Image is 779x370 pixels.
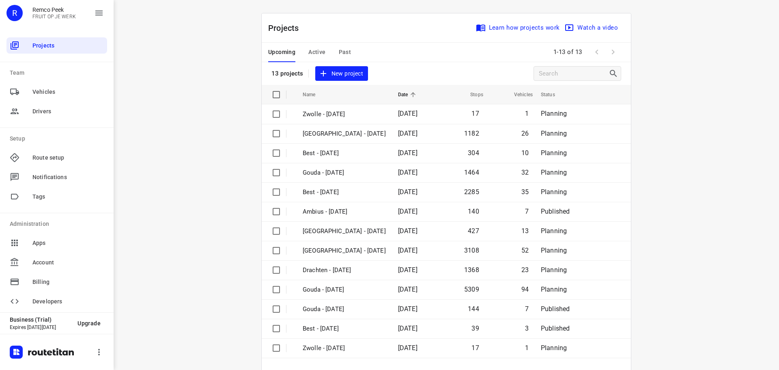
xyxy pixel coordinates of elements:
[464,286,479,293] span: 5309
[303,227,386,236] p: Antwerpen - Monday
[303,168,386,177] p: Gouda - Tuesday
[541,344,567,352] span: Planning
[525,325,529,332] span: 3
[398,266,417,274] span: [DATE]
[6,5,23,21] div: R
[303,266,386,275] p: Drachten - Monday
[468,305,479,313] span: 144
[77,320,101,327] span: Upgrade
[398,325,417,332] span: [DATE]
[10,316,71,323] p: Business (Trial)
[32,41,104,50] span: Projects
[539,67,609,80] input: Search projects
[541,208,570,215] span: Published
[6,103,107,119] div: Drivers
[6,169,107,185] div: Notifications
[6,188,107,205] div: Tags
[303,305,386,314] p: Gouda - Friday
[541,169,567,176] span: Planning
[398,149,417,157] span: [DATE]
[398,188,417,196] span: [DATE]
[32,107,104,116] span: Drivers
[71,316,107,331] button: Upgrade
[10,325,71,330] p: Expires [DATE][DATE]
[464,130,479,137] span: 1182
[541,149,567,157] span: Planning
[525,305,529,313] span: 7
[320,69,363,79] span: New project
[308,47,325,57] span: Active
[268,47,295,57] span: Upcoming
[398,169,417,176] span: [DATE]
[521,188,529,196] span: 35
[521,169,529,176] span: 32
[398,344,417,352] span: [DATE]
[464,247,479,254] span: 3108
[303,90,326,100] span: Name
[525,344,529,352] span: 1
[464,188,479,196] span: 2285
[521,286,529,293] span: 94
[468,208,479,215] span: 140
[398,286,417,293] span: [DATE]
[398,208,417,215] span: [DATE]
[398,305,417,313] span: [DATE]
[339,47,351,57] span: Past
[464,266,479,274] span: 1368
[541,247,567,254] span: Planning
[589,44,605,60] span: Previous Page
[504,90,533,100] span: Vehicles
[541,227,567,235] span: Planning
[460,90,483,100] span: Stops
[6,149,107,166] div: Route setup
[398,227,417,235] span: [DATE]
[525,110,529,117] span: 1
[32,258,104,267] span: Account
[271,70,303,77] p: 13 projects
[541,305,570,313] span: Published
[6,84,107,100] div: Vehicles
[471,110,479,117] span: 17
[6,37,107,54] div: Projects
[32,6,76,13] p: Remco Peek
[398,110,417,117] span: [DATE]
[32,173,104,182] span: Notifications
[471,344,479,352] span: 17
[521,266,529,274] span: 23
[541,325,570,332] span: Published
[541,130,567,137] span: Planning
[541,266,567,274] span: Planning
[303,149,386,158] p: Best - Tuesday
[32,239,104,247] span: Apps
[6,293,107,309] div: Developers
[521,130,529,137] span: 26
[32,278,104,286] span: Billing
[32,193,104,201] span: Tags
[398,130,417,137] span: [DATE]
[10,220,107,228] p: Administration
[303,188,386,197] p: Best - Monday
[468,227,479,235] span: 427
[6,235,107,251] div: Apps
[521,247,529,254] span: 52
[303,207,386,216] p: Ambius - Monday
[550,43,585,61] span: 1-13 of 13
[268,22,306,34] p: Projects
[541,110,567,117] span: Planning
[32,88,104,96] span: Vehicles
[6,254,107,270] div: Account
[541,286,567,293] span: Planning
[525,208,529,215] span: 7
[468,149,479,157] span: 304
[6,274,107,290] div: Billing
[303,129,386,138] p: Zwolle - Wednesday
[10,69,107,77] p: Team
[303,246,386,255] p: Zwolle - Monday
[303,285,386,294] p: Gouda - Monday
[303,344,386,353] p: Zwolle - Friday
[521,227,529,235] span: 13
[398,247,417,254] span: [DATE]
[303,324,386,333] p: Best - Friday
[32,14,76,19] p: FRUIT OP JE WERK
[471,325,479,332] span: 39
